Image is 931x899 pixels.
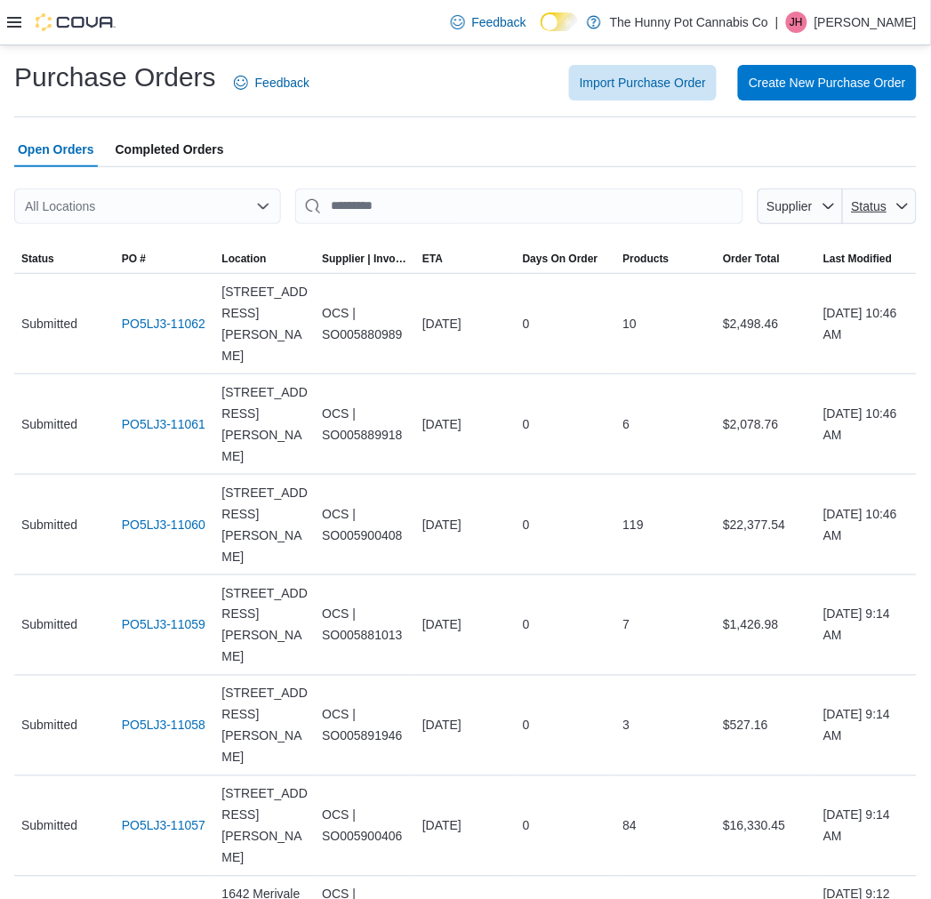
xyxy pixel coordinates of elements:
span: Days On Order [523,252,598,266]
div: $2,078.76 [716,406,816,442]
span: 0 [523,514,530,535]
p: The Hunny Pot Cannabis Co [610,12,768,33]
button: Supplier | Invoice Number [315,245,415,273]
div: [DATE] 10:46 AM [816,496,917,553]
span: 6 [623,413,630,435]
span: 0 [523,614,530,636]
span: [STREET_ADDRESS][PERSON_NAME] [222,281,309,366]
span: Create New Purchase Order [749,74,906,92]
span: 84 [623,815,638,837]
div: [DATE] [415,808,516,844]
a: Feedback [227,65,317,100]
div: [DATE] [415,406,516,442]
div: OCS | SO005900408 [315,496,415,553]
span: Order Total [723,252,780,266]
div: Jesse Hughes [786,12,807,33]
span: Submitted [21,313,77,334]
span: [STREET_ADDRESS][PERSON_NAME] [222,783,309,869]
span: Status [852,199,887,213]
a: PO5LJ3-11062 [122,313,205,334]
div: OCS | SO005881013 [315,597,415,654]
span: Submitted [21,815,77,837]
div: OCS | SO005880989 [315,295,415,352]
span: 10 [623,313,638,334]
button: Status [843,189,917,224]
div: [DATE] [415,607,516,643]
span: Dark Mode [541,31,542,32]
a: PO5LJ3-11061 [122,413,205,435]
span: Status [21,252,54,266]
a: PO5LJ3-11058 [122,715,205,736]
span: 0 [523,313,530,334]
span: 3 [623,715,630,736]
p: [PERSON_NAME] [815,12,917,33]
h1: Purchase Orders [14,60,216,95]
button: Create New Purchase Order [738,65,917,100]
span: PO # [122,252,146,266]
span: Supplier | Invoice Number [322,252,408,266]
div: [DATE] [415,708,516,743]
button: ETA [415,245,516,273]
div: $527.16 [716,708,816,743]
span: 7 [623,614,630,636]
button: PO # [115,245,215,273]
span: Open Orders [18,132,94,167]
a: PO5LJ3-11057 [122,815,205,837]
span: 0 [523,815,530,837]
button: Days On Order [516,245,616,273]
span: Feedback [255,74,309,92]
span: Last Modified [823,252,892,266]
span: [STREET_ADDRESS][PERSON_NAME] [222,482,309,567]
div: $22,377.54 [716,507,816,542]
span: 119 [623,514,644,535]
span: 0 [523,715,530,736]
div: [DATE] [415,507,516,542]
button: Supplier [758,189,843,224]
span: Completed Orders [116,132,224,167]
a: PO5LJ3-11060 [122,514,205,535]
img: Cova [36,13,116,31]
div: [DATE] [415,306,516,341]
div: [DATE] 10:46 AM [816,295,917,352]
span: Products [623,252,670,266]
span: Submitted [21,614,77,636]
span: Supplier [767,199,813,213]
div: $2,498.46 [716,306,816,341]
button: Location [215,245,316,273]
span: Import Purchase Order [580,74,706,92]
span: ETA [422,252,443,266]
span: [STREET_ADDRESS][PERSON_NAME] [222,381,309,467]
div: [DATE] 10:46 AM [816,396,917,453]
span: Submitted [21,514,77,535]
div: $16,330.45 [716,808,816,844]
a: PO5LJ3-11059 [122,614,205,636]
span: [STREET_ADDRESS][PERSON_NAME] [222,683,309,768]
div: [DATE] 9:14 AM [816,597,917,654]
span: 0 [523,413,530,435]
div: OCS | SO005891946 [315,697,415,754]
button: Open list of options [256,199,270,213]
button: Last Modified [816,245,917,273]
button: Order Total [716,245,816,273]
div: [DATE] 9:14 AM [816,798,917,855]
input: Dark Mode [541,12,578,31]
button: Status [14,245,115,273]
div: OCS | SO005889918 [315,396,415,453]
span: Submitted [21,413,77,435]
span: Feedback [472,13,526,31]
span: JH [791,12,804,33]
div: $1,426.98 [716,607,816,643]
span: [STREET_ADDRESS][PERSON_NAME] [222,582,309,668]
button: Import Purchase Order [569,65,717,100]
button: Products [616,245,717,273]
span: Submitted [21,715,77,736]
input: This is a search bar. After typing your query, hit enter to filter the results lower in the page. [295,189,743,224]
div: [DATE] 9:14 AM [816,697,917,754]
div: OCS | SO005900406 [315,798,415,855]
p: | [775,12,779,33]
a: Feedback [444,4,534,40]
div: Location [222,252,267,266]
